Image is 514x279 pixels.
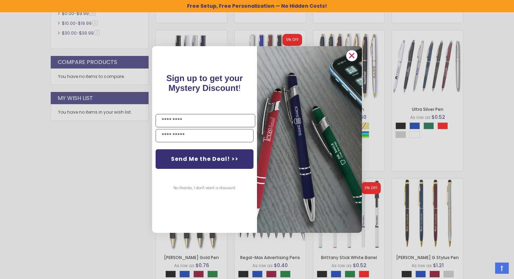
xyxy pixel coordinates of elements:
[257,46,362,232] img: 081b18bf-2f98-4675-a917-09431eb06994.jpeg
[156,129,254,142] input: YOUR EMAIL
[456,260,514,279] iframe: Google Customer Reviews
[170,179,240,197] button: No thanks, I don't want a discount.
[346,50,358,62] button: Close dialog
[166,73,243,93] span: Sign up to get your Mystery Discount
[156,149,254,169] button: Send Me the Deal! >>
[166,73,243,93] span: !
